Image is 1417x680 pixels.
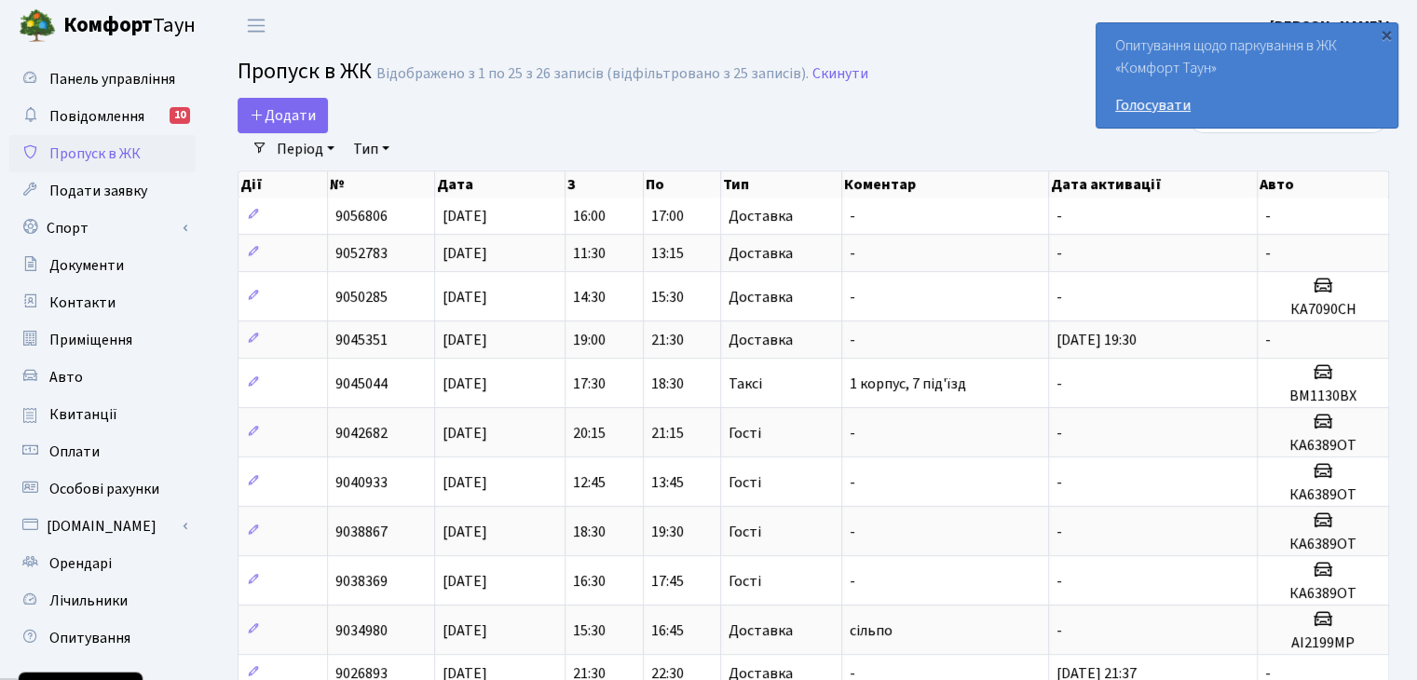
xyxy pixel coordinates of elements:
[9,396,196,433] a: Квитанції
[729,290,793,305] span: Доставка
[1056,423,1062,443] span: -
[1265,388,1381,405] h5: BM1130BX
[1265,437,1381,455] h5: КА6389ОТ
[1265,536,1381,553] h5: КА6389ОТ
[335,243,388,264] span: 9052783
[573,206,606,226] span: 16:00
[573,620,606,641] span: 15:30
[729,209,793,224] span: Доставка
[170,107,190,124] div: 10
[729,524,761,539] span: Гості
[346,133,397,165] a: Тип
[9,545,196,582] a: Орендарі
[729,426,761,441] span: Гості
[63,10,153,40] b: Комфорт
[1056,330,1137,350] span: [DATE] 19:30
[651,620,684,641] span: 16:45
[9,210,196,247] a: Спорт
[233,10,279,41] button: Переключити навігацію
[1056,571,1062,592] span: -
[644,171,721,197] th: По
[1258,171,1389,197] th: Авто
[729,574,761,589] span: Гості
[850,571,855,592] span: -
[850,423,855,443] span: -
[250,105,316,126] span: Додати
[1049,171,1258,197] th: Дата активації
[729,246,793,261] span: Доставка
[238,98,328,133] a: Додати
[49,404,117,425] span: Квитанції
[9,359,196,396] a: Авто
[335,206,388,226] span: 9056806
[435,171,565,197] th: Дата
[49,591,128,611] span: Лічильники
[335,522,388,542] span: 9038867
[1377,25,1396,44] div: ×
[1056,472,1062,493] span: -
[573,571,606,592] span: 16:30
[729,376,762,391] span: Таксі
[1270,16,1395,36] b: [PERSON_NAME] І.
[376,65,809,83] div: Відображено з 1 по 25 з 26 записів (відфільтровано з 25 записів).
[9,98,196,135] a: Повідомлення10
[443,330,487,350] span: [DATE]
[729,623,793,638] span: Доставка
[63,10,196,42] span: Таун
[49,255,124,276] span: Документи
[1265,243,1271,264] span: -
[9,247,196,284] a: Документи
[651,522,684,542] span: 19:30
[9,284,196,321] a: Контакти
[9,321,196,359] a: Приміщення
[812,65,868,83] a: Скинути
[9,172,196,210] a: Подати заявку
[49,628,130,648] span: Опитування
[49,330,132,350] span: Приміщення
[573,374,606,394] span: 17:30
[335,330,388,350] span: 9045351
[9,433,196,470] a: Оплати
[651,287,684,307] span: 15:30
[328,171,435,197] th: №
[850,206,855,226] span: -
[443,472,487,493] span: [DATE]
[443,522,487,542] span: [DATE]
[1056,243,1062,264] span: -
[49,442,100,462] span: Оплати
[9,619,196,657] a: Опитування
[1115,94,1379,116] a: Голосувати
[443,571,487,592] span: [DATE]
[443,287,487,307] span: [DATE]
[335,620,388,641] span: 9034980
[335,287,388,307] span: 9050285
[1056,206,1062,226] span: -
[1265,585,1381,603] h5: КА6389ОТ
[335,571,388,592] span: 9038369
[335,472,388,493] span: 9040933
[49,143,141,164] span: Пропуск в ЖК
[49,181,147,201] span: Подати заявку
[651,330,684,350] span: 21:30
[1270,15,1395,37] a: [PERSON_NAME] І.
[1265,206,1271,226] span: -
[573,287,606,307] span: 14:30
[850,472,855,493] span: -
[9,135,196,172] a: Пропуск в ЖК
[443,423,487,443] span: [DATE]
[573,330,606,350] span: 19:00
[850,287,855,307] span: -
[49,553,112,574] span: Орендарі
[1056,374,1062,394] span: -
[1097,23,1397,128] div: Опитування щодо паркування в ЖК «Комфорт Таун»
[443,620,487,641] span: [DATE]
[238,55,372,88] span: Пропуск в ЖК
[9,508,196,545] a: [DOMAIN_NAME]
[238,171,328,197] th: Дії
[850,330,855,350] span: -
[443,374,487,394] span: [DATE]
[565,171,643,197] th: З
[19,7,56,45] img: logo.png
[1265,634,1381,652] h5: АІ2199МР
[9,582,196,619] a: Лічильники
